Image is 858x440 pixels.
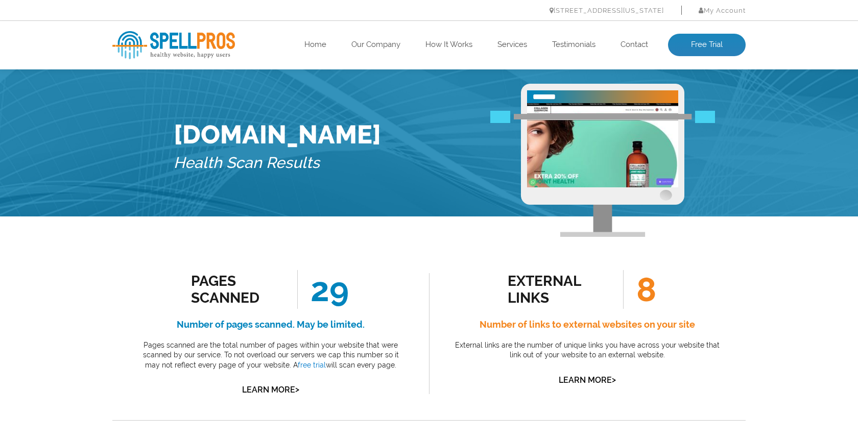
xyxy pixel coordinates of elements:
[559,375,616,385] a: Learn More>
[612,373,616,387] span: >
[174,119,381,150] h1: [DOMAIN_NAME]
[527,103,678,187] img: Free Website Analysis
[297,270,349,309] span: 29
[452,316,723,333] h4: Number of links to external websites on your site
[623,270,656,309] span: 8
[174,150,381,177] h5: Health Scan Results
[135,316,406,333] h4: Number of pages scanned. May be limited.
[490,111,715,124] img: Free Webiste Analysis
[135,340,406,371] p: Pages scanned are the total number of pages within your website that were scanned by our service....
[295,382,299,397] span: >
[242,385,299,395] a: Learn More>
[508,273,600,306] div: external links
[191,273,283,306] div: Pages Scanned
[452,340,723,360] p: External links are the number of unique links you have across your website that link out of your ...
[521,84,684,237] img: Free Webiste Analysis
[298,361,326,369] a: free trial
